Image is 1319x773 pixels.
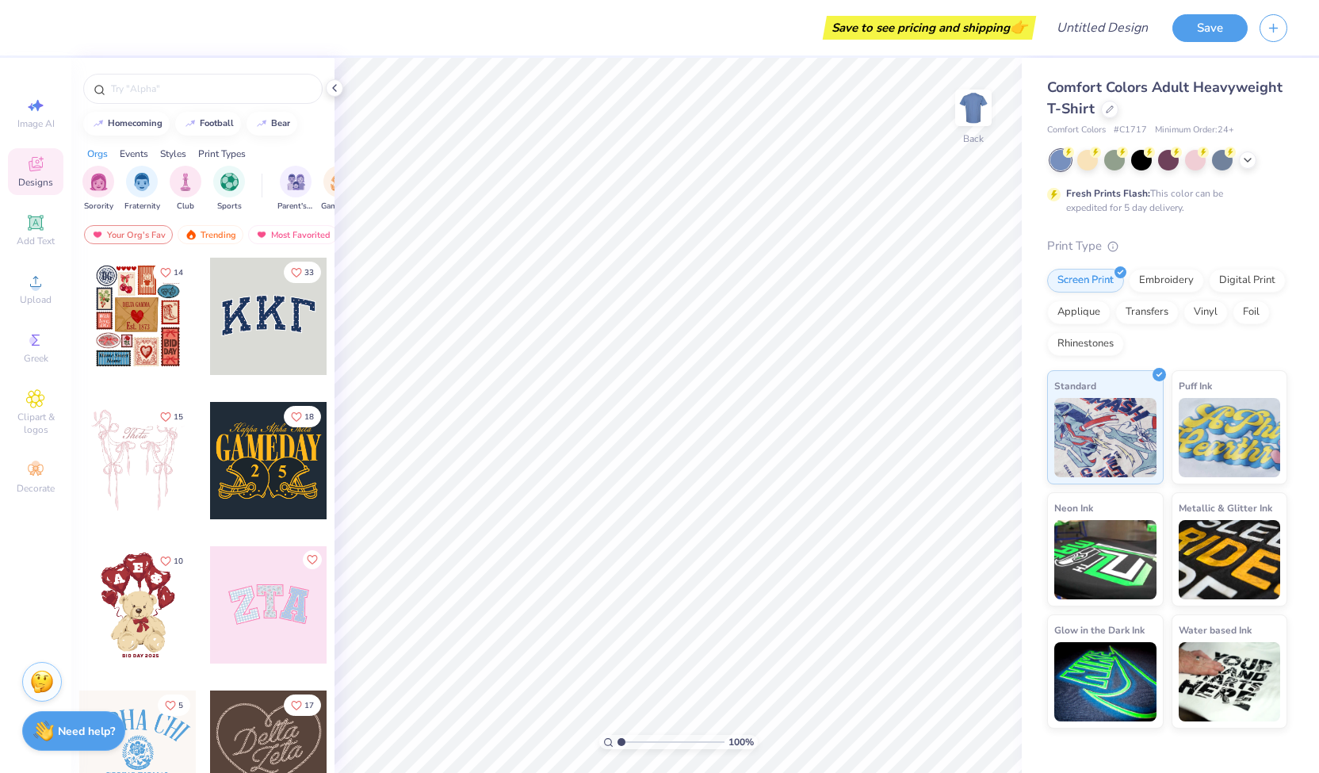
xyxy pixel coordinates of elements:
div: filter for Sports [213,166,245,212]
img: Game Day Image [331,173,349,191]
div: Digital Print [1209,269,1286,293]
img: Standard [1054,398,1157,477]
button: bear [247,112,297,136]
img: Metallic & Glitter Ink [1179,520,1281,599]
button: Like [153,406,190,427]
div: Screen Print [1047,269,1124,293]
span: Decorate [17,482,55,495]
div: Print Type [1047,237,1287,255]
span: 5 [178,702,183,710]
span: Metallic & Glitter Ink [1179,499,1272,516]
span: 10 [174,557,183,565]
span: 17 [304,702,314,710]
button: Save [1172,14,1248,42]
img: trend_line.gif [92,119,105,128]
input: Try "Alpha" [109,81,312,97]
div: filter for Club [170,166,201,212]
span: Sorority [84,201,113,212]
span: 100 % [728,735,754,749]
button: filter button [170,166,201,212]
button: Like [284,406,321,427]
span: 15 [174,413,183,421]
div: Foil [1233,300,1270,324]
div: football [200,119,234,128]
img: trending.gif [185,229,197,240]
div: Save to see pricing and shipping [827,16,1032,40]
button: Like [284,262,321,283]
button: Like [153,262,190,283]
span: Neon Ink [1054,499,1093,516]
button: filter button [213,166,245,212]
span: Water based Ink [1179,622,1252,638]
div: bear [271,119,290,128]
span: Image AI [17,117,55,130]
span: Sports [217,201,242,212]
img: Fraternity Image [133,173,151,191]
span: 18 [304,413,314,421]
button: Like [284,695,321,716]
div: filter for Game Day [321,166,357,212]
img: Sports Image [220,173,239,191]
img: Puff Ink [1179,398,1281,477]
span: # C1717 [1114,124,1147,137]
span: Clipart & logos [8,411,63,436]
span: Comfort Colors Adult Heavyweight T-Shirt [1047,78,1283,118]
div: Events [120,147,148,161]
div: Transfers [1115,300,1179,324]
img: Neon Ink [1054,520,1157,599]
div: Back [963,132,984,146]
div: Most Favorited [248,225,338,244]
button: homecoming [83,112,170,136]
div: filter for Parent's Weekend [277,166,314,212]
div: Print Types [198,147,246,161]
img: most_fav.gif [91,229,104,240]
span: Standard [1054,377,1096,394]
span: Game Day [321,201,357,212]
button: football [175,112,241,136]
img: Back [958,92,989,124]
span: Add Text [17,235,55,247]
span: 👉 [1010,17,1027,36]
span: 14 [174,269,183,277]
div: Styles [160,147,186,161]
span: Upload [20,293,52,306]
img: trend_line.gif [255,119,268,128]
div: homecoming [108,119,162,128]
img: most_fav.gif [255,229,268,240]
img: Sorority Image [90,173,108,191]
button: filter button [321,166,357,212]
span: 33 [304,269,314,277]
span: Fraternity [124,201,160,212]
div: Rhinestones [1047,332,1124,356]
span: Comfort Colors [1047,124,1106,137]
button: filter button [277,166,314,212]
div: filter for Sorority [82,166,114,212]
div: Applique [1047,300,1111,324]
div: Trending [178,225,243,244]
img: Parent's Weekend Image [287,173,305,191]
button: Like [158,695,190,716]
img: Glow in the Dark Ink [1054,642,1157,721]
span: Club [177,201,194,212]
span: Parent's Weekend [277,201,314,212]
img: trend_line.gif [184,119,197,128]
div: Orgs [87,147,108,161]
input: Untitled Design [1044,12,1160,44]
button: Like [153,550,190,572]
span: Greek [24,352,48,365]
div: This color can be expedited for 5 day delivery. [1066,186,1261,215]
div: Your Org's Fav [84,225,173,244]
button: filter button [82,166,114,212]
strong: Need help? [58,724,115,739]
span: Minimum Order: 24 + [1155,124,1234,137]
div: Embroidery [1129,269,1204,293]
img: Club Image [177,173,194,191]
img: Water based Ink [1179,642,1281,721]
button: Like [303,550,322,569]
span: Puff Ink [1179,377,1212,394]
div: Vinyl [1183,300,1228,324]
span: Glow in the Dark Ink [1054,622,1145,638]
div: filter for Fraternity [124,166,160,212]
button: filter button [124,166,160,212]
span: Designs [18,176,53,189]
